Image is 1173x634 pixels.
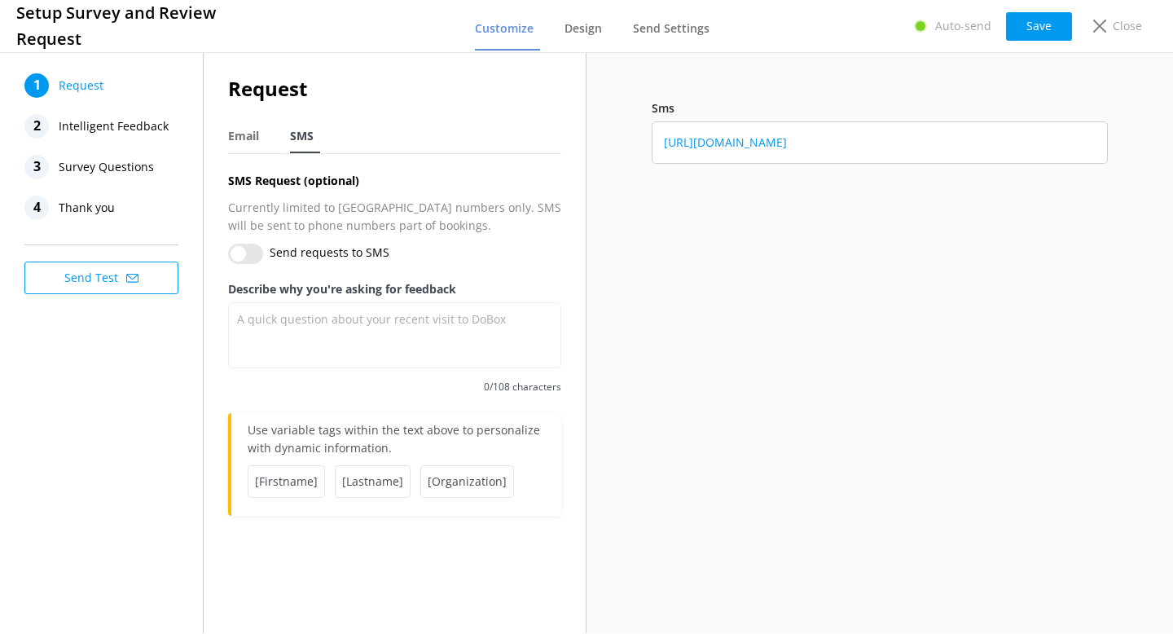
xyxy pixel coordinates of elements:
button: Send Test [24,262,178,294]
span: [Organization] [420,465,514,498]
span: Survey Questions [59,155,154,179]
span: Thank you [59,196,115,220]
div: 2 [24,114,49,139]
div: 3 [24,155,49,179]
label: Send requests to SMS [270,244,389,262]
button: Save [1006,12,1072,41]
a: [URL][DOMAIN_NAME] [664,134,787,150]
span: Email [228,128,259,144]
span: 0/108 characters [228,379,561,394]
h4: SMS Request (optional) [228,172,561,190]
div: 4 [24,196,49,220]
p: Currently limited to [GEOGRAPHIC_DATA] numbers only. SMS will be sent to phone numbers part of bo... [228,199,561,236]
span: [Firstname] [248,465,325,498]
p: Auto-send [935,17,991,35]
span: Customize [475,20,534,37]
span: SMS [290,128,314,144]
label: Describe why you're asking for feedback [228,280,561,298]
span: Design [565,20,602,37]
label: Sms [652,100,674,116]
h2: Request [228,73,561,104]
span: Send Settings [633,20,710,37]
div: 1 [24,73,49,98]
span: [Lastname] [335,465,411,498]
span: Intelligent Feedback [59,114,169,139]
span: Request [59,73,103,98]
p: Use variable tags within the text above to personalize with dynamic information. [248,421,545,465]
p: Close [1113,17,1142,35]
